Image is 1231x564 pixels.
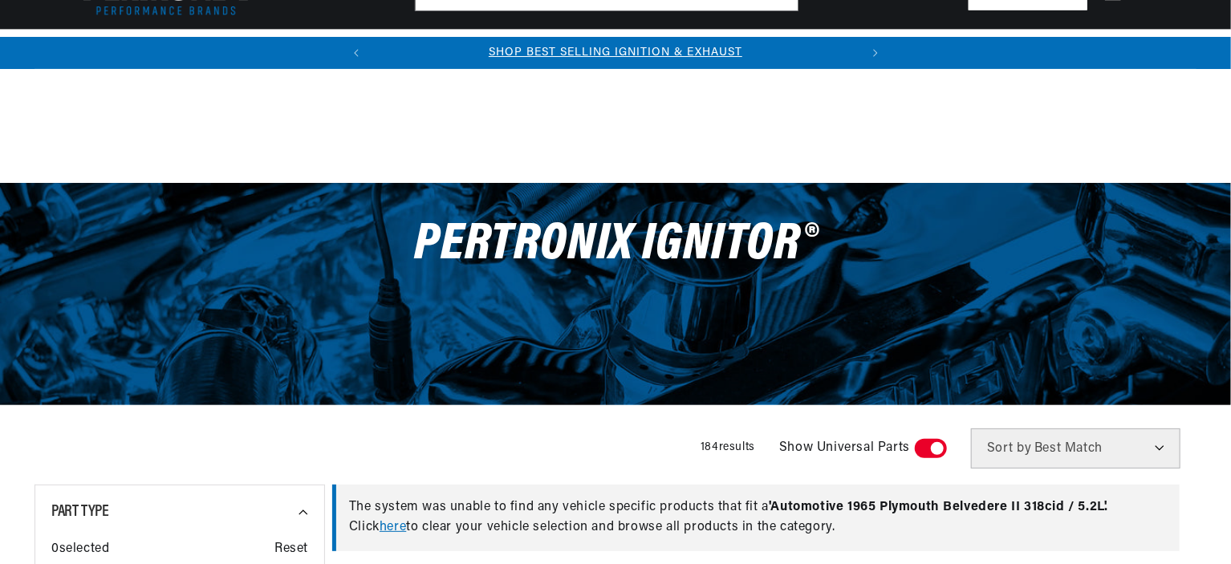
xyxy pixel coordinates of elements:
button: Translation missing: en.sections.announcements.next_announcement [859,37,892,69]
span: PerTronix Ignitor® [415,219,817,271]
span: Sort by [987,442,1031,455]
span: 184 results [701,441,755,453]
div: Announcement [372,44,859,62]
summary: Coils & Distributors [204,30,337,67]
span: 0 selected [51,539,109,560]
select: Sort by [971,428,1180,469]
span: Part Type [51,504,108,520]
summary: Headers, Exhausts & Components [337,30,541,67]
summary: Product Support [1059,30,1156,68]
a: here [380,521,406,534]
span: ' Automotive 1965 Plymouth Belvedere II 318cid / 5.2L '. [769,501,1108,513]
summary: Engine Swaps [541,30,632,67]
summary: Battery Products [632,30,750,67]
div: 1 of 2 [372,44,859,62]
span: Reset [274,539,308,560]
summary: Motorcycle [863,30,946,67]
button: Translation missing: en.sections.announcements.previous_announcement [340,37,372,69]
summary: Spark Plug Wires [750,30,863,67]
span: Show Universal Parts [779,438,910,459]
summary: Ignition Conversions [75,30,204,67]
slideshow-component: Translation missing: en.sections.announcements.announcement_bar [35,37,1196,69]
div: The system was unable to find any vehicle specific products that fit a Click to clear your vehicl... [332,485,1180,551]
a: SHOP BEST SELLING IGNITION & EXHAUST [489,47,742,59]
